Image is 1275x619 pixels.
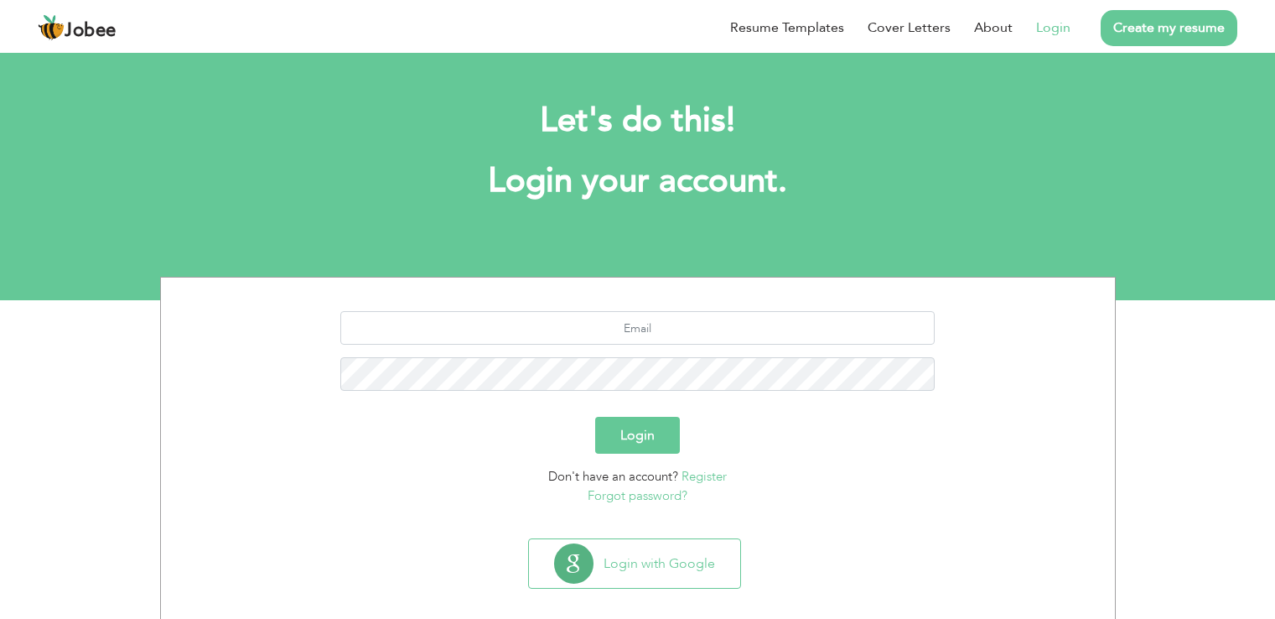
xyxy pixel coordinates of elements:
h2: Let's do this! [185,99,1091,143]
a: Cover Letters [868,18,951,38]
button: Login [595,417,680,454]
button: Login with Google [529,539,740,588]
span: Don't have an account? [548,468,678,485]
a: Register [682,468,727,485]
h1: Login your account. [185,159,1091,203]
a: Jobee [38,14,117,41]
img: jobee.io [38,14,65,41]
a: Resume Templates [730,18,844,38]
a: Create my resume [1101,10,1237,46]
a: Login [1036,18,1070,38]
span: Jobee [65,22,117,40]
a: Forgot password? [588,487,687,504]
input: Email [340,311,935,345]
a: About [974,18,1013,38]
